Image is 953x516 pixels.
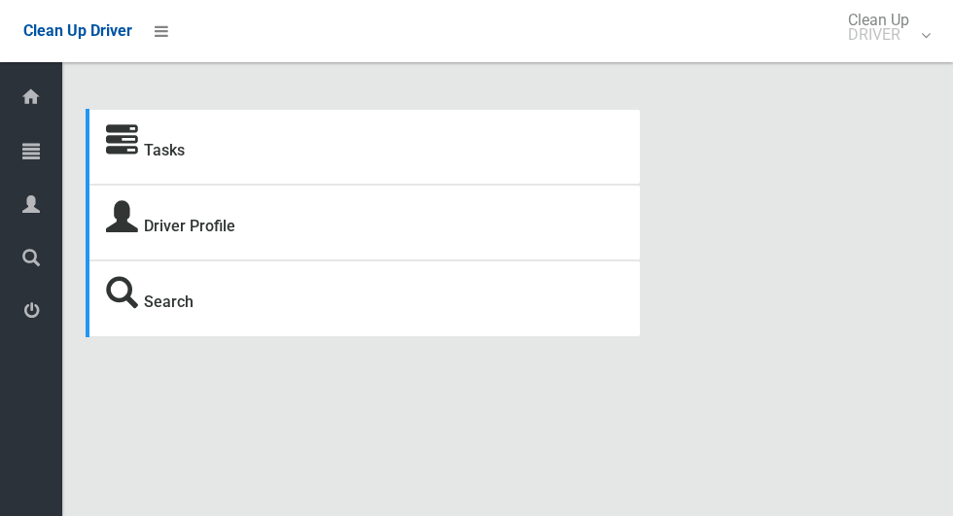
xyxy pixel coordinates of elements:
[144,292,194,311] a: Search
[23,17,132,46] a: Clean Up Driver
[838,13,929,42] span: Clean Up
[23,21,132,40] span: Clean Up Driver
[848,27,909,42] small: DRIVER
[144,141,185,159] a: Tasks
[144,217,235,235] a: Driver Profile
